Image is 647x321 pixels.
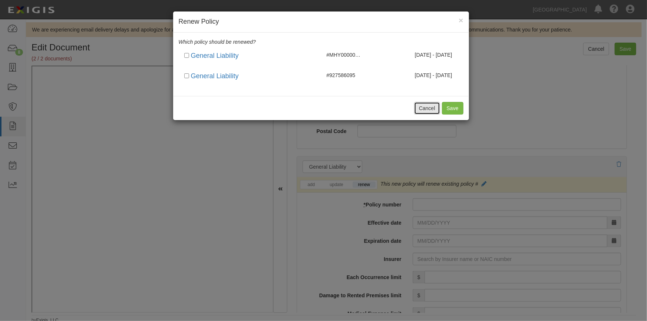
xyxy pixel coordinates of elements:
[179,17,458,27] div: Renew Policy
[415,72,452,78] span: [DATE] - [DATE]
[459,16,463,24] button: Close
[191,52,239,59] a: General Liability
[191,72,239,80] a: General Liability
[327,52,376,58] span: MHY000000906563
[442,102,463,115] button: Save
[327,72,356,78] span: 927586095
[415,52,452,58] span: [DATE] - [DATE]
[414,102,440,115] button: Cancel
[179,38,463,46] div: Which policy should be renewed?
